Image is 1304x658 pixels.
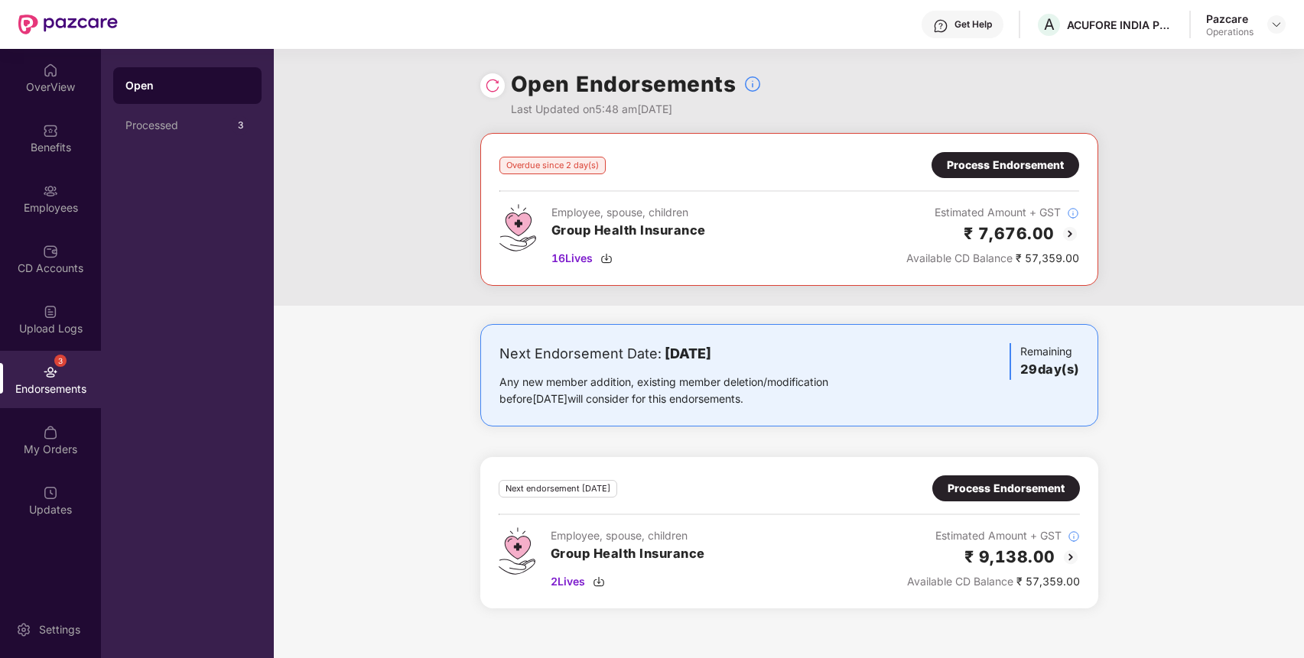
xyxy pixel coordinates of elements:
[125,119,231,131] div: Processed
[1020,360,1079,380] h3: 29 day(s)
[1270,18,1283,31] img: svg+xml;base64,PHN2ZyBpZD0iRHJvcGRvd24tMzJ4MzIiIHhtbG5zPSJodHRwOi8vd3d3LnczLm9yZy8yMDAwL3N2ZyIgd2...
[43,485,58,501] img: svg+xml;base64,PHN2ZyBpZD0iVXBkYXRlZCIgeG1sbnM9Imh0dHA6Ly93d3cudzMub3JnLzIwMDAvc3ZnIiB3aWR0aD0iMj...
[16,622,31,637] img: svg+xml;base64,PHN2ZyBpZD0iU2V0dGluZy0yMHgyMCIgeG1sbnM9Imh0dHA6Ly93d3cudzMub3JnLzIwMDAvc3ZnIiB3aW...
[499,480,617,498] div: Next endorsement [DATE]
[907,527,1080,544] div: Estimated Amount + GST
[499,527,535,575] img: svg+xml;base64,PHN2ZyB4bWxucz0iaHR0cDovL3d3dy53My5vcmcvMjAwMC9zdmciIHdpZHRoPSI0Ny43MTQiIGhlaWdodD...
[18,15,118,34] img: New Pazcare Logo
[906,204,1079,221] div: Estimated Amount + GST
[906,250,1079,267] div: ₹ 57,359.00
[43,183,58,199] img: svg+xml;base64,PHN2ZyBpZD0iRW1wbG95ZWVzIiB4bWxucz0iaHR0cDovL3d3dy53My5vcmcvMjAwMC9zdmciIHdpZHRoPS...
[231,116,249,135] div: 3
[1044,15,1055,34] span: A
[933,18,948,34] img: svg+xml;base64,PHN2ZyBpZD0iSGVscC0zMngzMiIgeG1sbnM9Imh0dHA6Ly93d3cudzMub3JnLzIwMDAvc3ZnIiB3aWR0aD...
[511,67,737,101] h1: Open Endorsements
[511,101,763,118] div: Last Updated on 5:48 am[DATE]
[551,527,705,544] div: Employee, spouse, children
[43,425,58,440] img: svg+xml;base64,PHN2ZyBpZD0iTXlfT3JkZXJzIiBkYXRhLW5hbWU9Ik15IE9yZGVycyIgeG1sbnM9Imh0dHA6Ly93d3cudz...
[1206,11,1254,26] div: Pazcare
[907,575,1013,588] span: Available CD Balance
[43,244,58,259] img: svg+xml;base64,PHN2ZyBpZD0iQ0RfQWNjb3VudHMiIGRhdGEtbmFtZT0iQ0QgQWNjb3VudHMiIHhtbG5zPSJodHRwOi8vd3...
[1067,18,1174,32] div: ACUFORE INDIA PRIVATE LIMITED
[947,157,1064,173] div: Process Endorsement
[743,75,762,93] img: svg+xml;base64,PHN2ZyBpZD0iSW5mb18tXzMyeDMyIiBkYXRhLW5hbWU9IkluZm8gLSAzMngzMiIgeG1sbnM9Imh0dHA6Ly...
[43,123,58,138] img: svg+xml;base64,PHN2ZyBpZD0iQmVuZWZpdHMiIHhtbG5zPSJodHRwOi8vd3d3LnczLm9yZy8yMDAwL3N2ZyIgd2lkdGg9Ij...
[499,374,876,407] div: Any new member addition, existing member deletion/modification before [DATE] will consider for th...
[499,204,536,251] img: svg+xml;base64,PHN2ZyB4bWxucz0iaHR0cDovL3d3dy53My5vcmcvMjAwMC9zdmciIHdpZHRoPSI0Ny43MTQiIGhlaWdodD...
[665,345,711,361] b: [DATE]
[1067,207,1079,219] img: svg+xml;base64,PHN2ZyBpZD0iSW5mb18tXzMyeDMyIiBkYXRhLW5hbWU9IkluZm8gLSAzMngzMiIgeG1sbnM9Imh0dHA6Ly...
[1061,225,1079,243] img: svg+xml;base64,PHN2ZyBpZD0iQmFjay0yMHgyMCIgeG1sbnM9Imh0dHA6Ly93d3cudzMub3JnLzIwMDAvc3ZnIiB3aWR0aD...
[954,18,992,31] div: Get Help
[485,78,500,93] img: svg+xml;base64,PHN2ZyBpZD0iUmVsb2FkLTMyeDMyIiB4bWxucz0iaHR0cDovL3d3dy53My5vcmcvMjAwMC9zdmciIHdpZH...
[1206,26,1254,38] div: Operations
[593,575,605,588] img: svg+xml;base64,PHN2ZyBpZD0iRG93bmxvYWQtMzJ4MzIiIHhtbG5zPSJodHRwOi8vd3d3LnczLm9yZy8yMDAwL3N2ZyIgd2...
[948,480,1065,497] div: Process Endorsement
[964,544,1055,569] h2: ₹ 9,138.00
[551,573,585,590] span: 2 Lives
[499,343,876,365] div: Next Endorsement Date:
[43,365,58,380] img: svg+xml;base64,PHN2ZyBpZD0iRW5kb3JzZW1lbnRzIiB4bWxucz0iaHR0cDovL3d3dy53My5vcmcvMjAwMC9zdmciIHdpZH...
[43,63,58,78] img: svg+xml;base64,PHN2ZyBpZD0iSG9tZSIgeG1sbnM9Imh0dHA6Ly93d3cudzMub3JnLzIwMDAvc3ZnIiB3aWR0aD0iMjAiIG...
[907,573,1080,590] div: ₹ 57,359.00
[54,355,67,367] div: 3
[551,221,706,241] h3: Group Health Insurance
[964,221,1055,246] h2: ₹ 7,676.00
[906,251,1013,264] span: Available CD Balance
[43,304,58,319] img: svg+xml;base64,PHN2ZyBpZD0iVXBsb2FkX0xvZ3MiIGRhdGEtbmFtZT0iVXBsb2FkIExvZ3MiIHhtbG5zPSJodHRwOi8vd3...
[499,157,606,174] div: Overdue since 2 day(s)
[34,622,85,637] div: Settings
[1010,343,1079,380] div: Remaining
[551,204,706,221] div: Employee, spouse, children
[1062,548,1080,566] img: svg+xml;base64,PHN2ZyBpZD0iQmFjay0yMHgyMCIgeG1sbnM9Imh0dHA6Ly93d3cudzMub3JnLzIwMDAvc3ZnIiB3aWR0aD...
[551,544,705,564] h3: Group Health Insurance
[125,78,249,93] div: Open
[600,252,613,264] img: svg+xml;base64,PHN2ZyBpZD0iRG93bmxvYWQtMzJ4MzIiIHhtbG5zPSJodHRwOi8vd3d3LnczLm9yZy8yMDAwL3N2ZyIgd2...
[551,250,593,267] span: 16 Lives
[1068,530,1080,543] img: svg+xml;base64,PHN2ZyBpZD0iSW5mb18tXzMyeDMyIiBkYXRhLW5hbWU9IkluZm8gLSAzMngzMiIgeG1sbnM9Imh0dHA6Ly...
